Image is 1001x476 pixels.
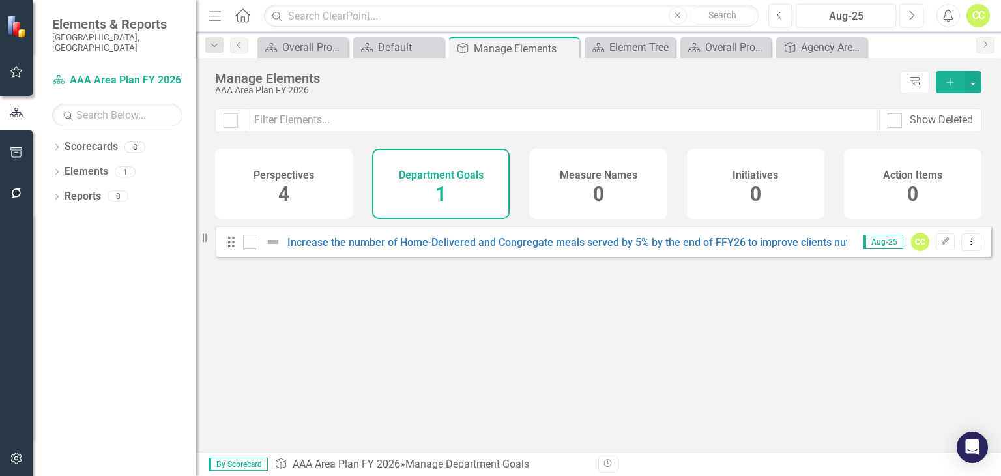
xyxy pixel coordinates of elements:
span: 0 [593,183,604,205]
h4: Initiatives [733,170,778,181]
span: Elements & Reports [52,16,182,32]
a: Agency Area Plan FY '26 - '29 [779,39,863,55]
h4: Perspectives [254,170,314,181]
div: Open Intercom Messenger [957,432,988,463]
div: » Manage Department Goals [274,457,588,472]
h4: Action Items [883,170,942,181]
div: 1 [115,166,136,177]
input: Search ClearPoint... [264,5,758,27]
h4: Measure Names [560,170,637,181]
button: CC [966,4,990,27]
a: Overall Provider and Services Dashboard [684,39,768,55]
div: Aug-25 [800,8,892,24]
a: AAA Area Plan FY 2026 [52,73,182,88]
div: CC [911,233,929,251]
img: ClearPoint Strategy [7,15,29,38]
div: Overall Provider and Services Dashboard [282,39,345,55]
a: AAA Area Plan FY 2026 [293,458,400,470]
span: Search [708,10,736,20]
a: Scorecards [65,140,118,155]
a: Reports [65,189,101,204]
button: Search [690,7,755,25]
a: Elements [65,164,108,179]
a: Overall Provider and Services Dashboard [261,39,345,55]
input: Search Below... [52,104,182,126]
div: Show Deleted [910,113,973,128]
button: Aug-25 [796,4,896,27]
input: Filter Elements... [246,108,880,132]
div: Overall Provider and Services Dashboard [705,39,768,55]
div: Manage Elements [215,71,893,85]
a: Element Tree [588,39,672,55]
span: 1 [435,183,446,205]
div: Agency Area Plan FY '26 - '29 [801,39,863,55]
span: 0 [907,183,918,205]
a: Default [356,39,441,55]
h4: Department Goals [399,170,484,181]
img: Not Defined [265,234,281,250]
div: 8 [108,191,128,202]
div: Element Tree [609,39,672,55]
span: 4 [278,183,289,205]
span: 0 [750,183,761,205]
div: Manage Elements [474,40,576,57]
div: Default [378,39,441,55]
small: [GEOGRAPHIC_DATA], [GEOGRAPHIC_DATA] [52,32,182,53]
span: Aug-25 [863,235,903,249]
div: AAA Area Plan FY 2026 [215,85,893,95]
span: By Scorecard [209,458,268,471]
div: 8 [124,141,145,153]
